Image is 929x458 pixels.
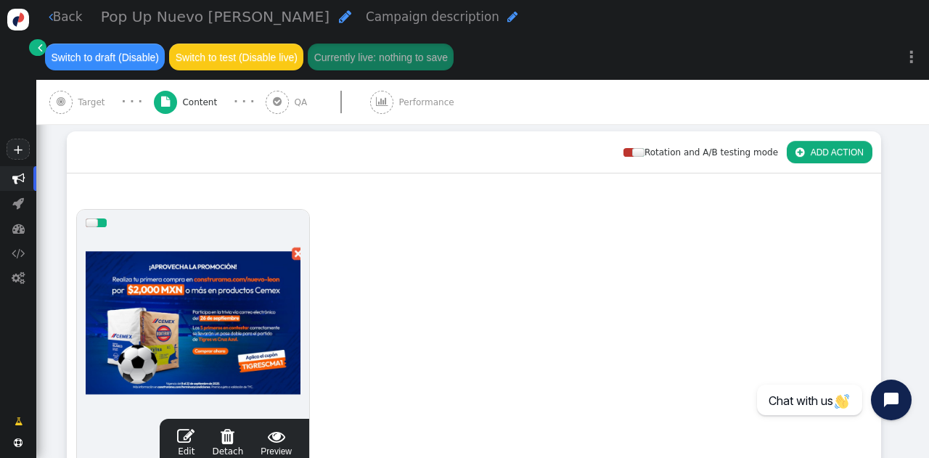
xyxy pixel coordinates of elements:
[894,36,929,78] a: ⋮
[101,8,330,25] span: Pop Up Nuevo [PERSON_NAME]
[12,172,25,184] span: 
[7,9,29,30] img: logo-icon.svg
[212,428,243,458] a: Detach
[57,97,65,107] span: 
[177,428,195,445] span: 
[261,428,292,458] a: Preview
[182,96,222,109] span: Content
[177,428,195,458] a: Edit
[29,39,46,56] a: 
[12,222,25,234] span: 
[366,9,499,24] span: Campaign description
[295,96,313,109] span: QA
[787,141,872,163] button: ADD ACTION
[49,80,154,124] a:  Target · · ·
[308,44,454,70] button: Currently live: nothing to save
[169,44,303,70] button: Switch to test (Disable live)
[273,97,282,107] span: 
[154,80,266,124] a:  Content · · ·
[399,96,459,109] span: Performance
[49,8,83,26] a: Back
[507,11,517,23] span: 
[261,428,292,458] span: Preview
[38,41,42,54] span: 
[12,271,25,284] span: 
[261,428,292,445] span: 
[45,44,165,70] button: Switch to draft (Disable)
[122,94,143,110] div: · · ·
[212,428,243,445] span: 
[370,80,482,124] a:  Performance
[14,438,22,447] span: 
[339,9,351,24] span: 
[795,147,804,158] span: 
[49,11,53,23] span: 
[266,80,370,124] a:  QA
[161,97,170,107] span: 
[234,94,255,110] div: · · ·
[12,247,25,259] span: 
[12,197,24,209] span: 
[623,146,787,159] div: Rotation and A/B testing mode
[6,410,31,433] a: 
[212,428,243,457] span: Detach
[15,415,22,428] span: 
[376,97,388,107] span: 
[78,96,110,109] span: Target
[7,139,29,160] a: +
